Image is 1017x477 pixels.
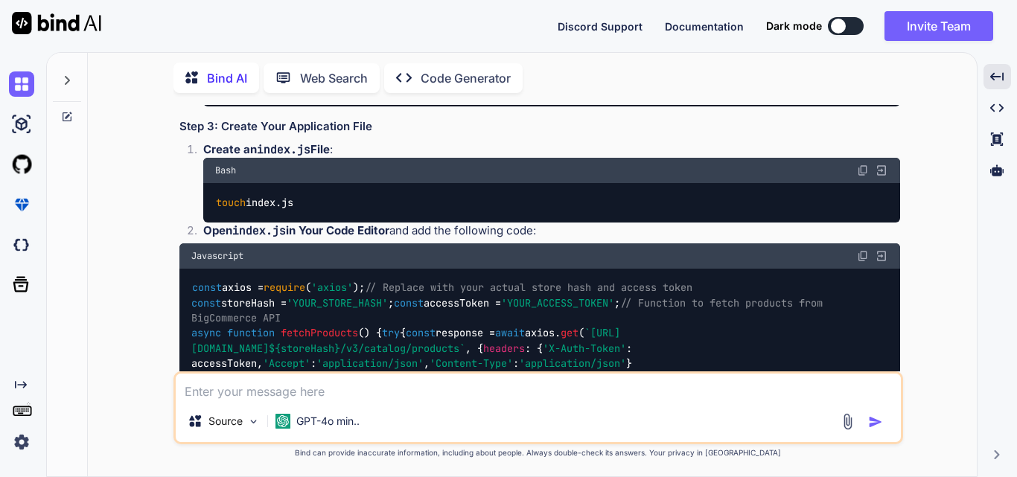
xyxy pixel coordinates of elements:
[203,141,900,159] p: :
[263,356,310,370] span: 'Accept'
[543,342,626,355] span: 'X-Auth-Token'
[766,19,822,33] span: Dark mode
[287,296,388,310] span: 'YOUR_STORE_HASH'
[203,223,389,237] strong: Open in Your Code Editor
[247,415,260,428] img: Pick Models
[216,196,246,209] span: touch
[868,414,883,429] img: icon
[12,12,101,34] img: Bind AI
[9,112,34,137] img: ai-studio
[191,280,864,462] code: axios = ( ); storeHash = ; accessToken = ; ( ) { { response = axios. ( , { : { : accessToken, : ,...
[9,152,34,177] img: githubLight
[406,327,436,340] span: const
[519,356,626,370] span: 'application/json'
[884,11,993,41] button: Invite Team
[9,429,34,455] img: settings
[9,71,34,97] img: chat
[275,414,290,429] img: GPT-4o mini
[296,414,360,429] p: GPT-4o min..
[208,414,243,429] p: Source
[665,20,744,33] span: Documentation
[558,19,643,34] button: Discord Support
[665,19,744,34] button: Documentation
[857,164,869,176] img: copy
[316,356,424,370] span: 'application/json'
[857,250,869,262] img: copy
[9,192,34,217] img: premium
[227,327,275,340] span: function
[173,447,903,458] p: Bind can provide inaccurate information, including about people. Always double-check its answers....
[365,281,692,295] span: // Replace with your actual store hash and access token
[207,69,247,87] p: Bind AI
[232,223,286,238] code: index.js
[264,281,305,295] span: require
[394,296,424,310] span: const
[9,232,34,257] img: darkCloudIdeIcon
[257,142,310,157] code: index.js
[191,327,221,340] span: async
[191,250,243,262] span: Javascript
[191,296,829,324] span: // Function to fetch products from BigCommerce API
[215,195,295,211] code: index.js
[269,342,340,355] span: ${storeHash}
[311,281,353,295] span: 'axios'
[203,142,330,156] strong: Create an File
[875,164,888,177] img: Open in Browser
[382,327,400,340] span: try
[495,327,525,340] span: await
[839,413,856,430] img: attachment
[483,342,525,355] span: headers
[501,296,614,310] span: 'YOUR_ACCESS_TOKEN'
[281,327,358,340] span: fetchProducts
[300,69,368,87] p: Web Search
[203,223,900,240] p: and add the following code:
[558,20,643,33] span: Discord Support
[191,296,221,310] span: const
[215,164,236,176] span: Bash
[192,281,222,295] span: const
[875,249,888,263] img: Open in Browser
[421,69,511,87] p: Code Generator
[430,356,513,370] span: 'Content-Type'
[179,118,900,135] h3: Step 3: Create Your Application File
[561,327,578,340] span: get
